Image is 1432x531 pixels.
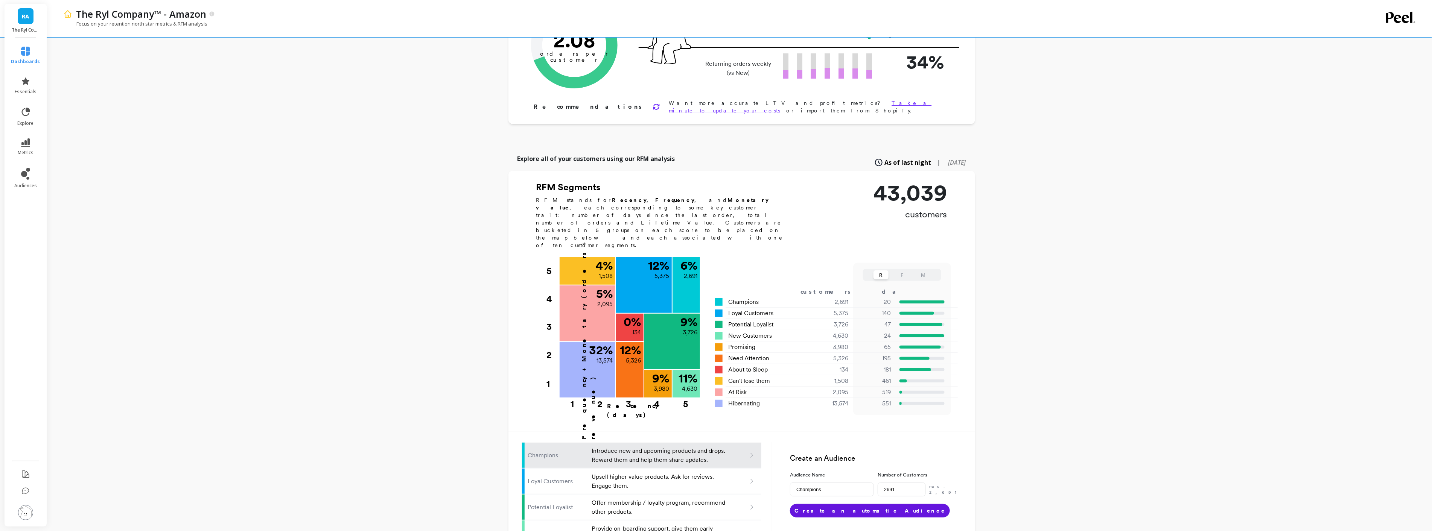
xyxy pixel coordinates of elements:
[703,59,774,77] p: Returning orders weekly (vs New)
[540,50,609,57] tspan: orders per
[596,259,613,272] p: 4 %
[790,504,950,517] button: Create an automatic Audience
[586,398,614,406] div: 2
[858,365,891,374] p: 181
[804,399,858,408] div: 13,574
[895,270,910,279] button: F
[790,453,961,464] h3: Create an Audience
[528,503,587,512] p: Potential Loyalist
[11,59,40,65] span: dashboards
[612,197,647,203] b: Recency
[614,398,643,406] div: 3
[729,399,760,408] span: Hibernating
[858,297,891,306] p: 20
[18,505,33,520] img: profile picture
[599,272,613,281] p: 1,508
[683,328,698,337] p: 3,726
[589,344,613,356] p: 32 %
[729,388,747,397] span: At Risk
[654,384,670,393] p: 3,980
[547,257,559,285] div: 5
[684,272,698,281] p: 2,691
[804,388,858,397] div: 2,095
[624,316,641,328] p: 0 %
[655,272,670,281] p: 5,375
[937,158,941,167] span: |
[874,181,947,204] p: 43,039
[679,372,698,384] p: 11 %
[597,356,613,365] p: 13,574
[729,376,770,385] span: Can't lose them
[22,12,29,21] span: RA
[790,482,874,496] input: e.g. Black friday
[804,365,858,374] div: 134
[858,343,891,352] p: 65
[804,343,858,352] div: 3,980
[547,285,559,313] div: 4
[597,288,613,300] p: 5 %
[534,102,644,111] p: Recommendations
[620,344,641,356] p: 12 %
[18,150,33,156] span: metrics
[729,320,774,329] span: Potential Loyalist
[858,354,891,363] p: 195
[547,313,559,341] div: 3
[858,309,891,318] p: 140
[682,384,698,393] p: 4,630
[63,20,207,27] p: Focus on your retention north star metrics & RFM analysis
[882,287,913,296] div: days
[800,287,861,296] div: customers
[550,56,598,63] tspan: customer
[884,48,944,76] p: 34%
[681,316,698,328] p: 9 %
[592,446,727,464] p: Introduce new and upcoming products and drops. Reward them and help them share updates.
[858,388,891,397] p: 519
[12,27,40,33] p: The Ryl Company™ - Amazon
[916,270,931,279] button: M
[729,309,774,318] span: Loyal Customers
[858,376,891,385] p: 461
[669,99,951,114] p: Want more accurate LTV and profit metrics? or import them from Shopify.
[804,297,858,306] div: 2,691
[14,183,37,189] span: audiences
[633,328,641,337] p: 134
[643,398,672,406] div: 4
[553,27,595,52] text: 2.08
[858,399,891,408] p: 551
[729,343,756,352] span: Promising
[76,8,206,20] p: The Ryl Company™ - Amazon
[874,270,889,279] button: R
[878,482,925,496] input: e.g. 500
[804,309,858,318] div: 5,375
[15,89,37,95] span: essentials
[874,208,947,220] p: customers
[528,451,587,460] p: Champions
[858,320,891,329] p: 47
[18,120,34,126] span: explore
[885,158,931,167] span: As of last night
[804,376,858,385] div: 1,508
[656,197,695,203] b: Frequency
[63,9,72,18] img: header icon
[804,354,858,363] div: 5,326
[729,331,772,340] span: New Customers
[536,196,792,249] p: RFM stands for , , and , each corresponding to some key customer trait: number of days since the ...
[804,320,858,329] div: 3,726
[517,154,675,163] p: Explore all of your customers using our RFM analysis
[653,372,670,384] p: 9 %
[547,341,559,369] div: 2
[878,471,961,479] label: Number of Customers
[948,158,966,167] span: [DATE]
[557,398,588,406] div: 1
[528,477,587,486] p: Loyal Customers
[858,331,891,340] p: 24
[804,331,858,340] div: 4,630
[592,498,727,516] p: Offer membership / loyalty program, recommend other products.
[729,365,768,374] span: About to Sleep
[790,471,874,479] label: Audience Name
[729,354,770,363] span: Need Attention
[729,297,759,306] span: Champions
[648,259,670,272] p: 12 %
[681,259,698,272] p: 6 %
[626,356,641,365] p: 5,326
